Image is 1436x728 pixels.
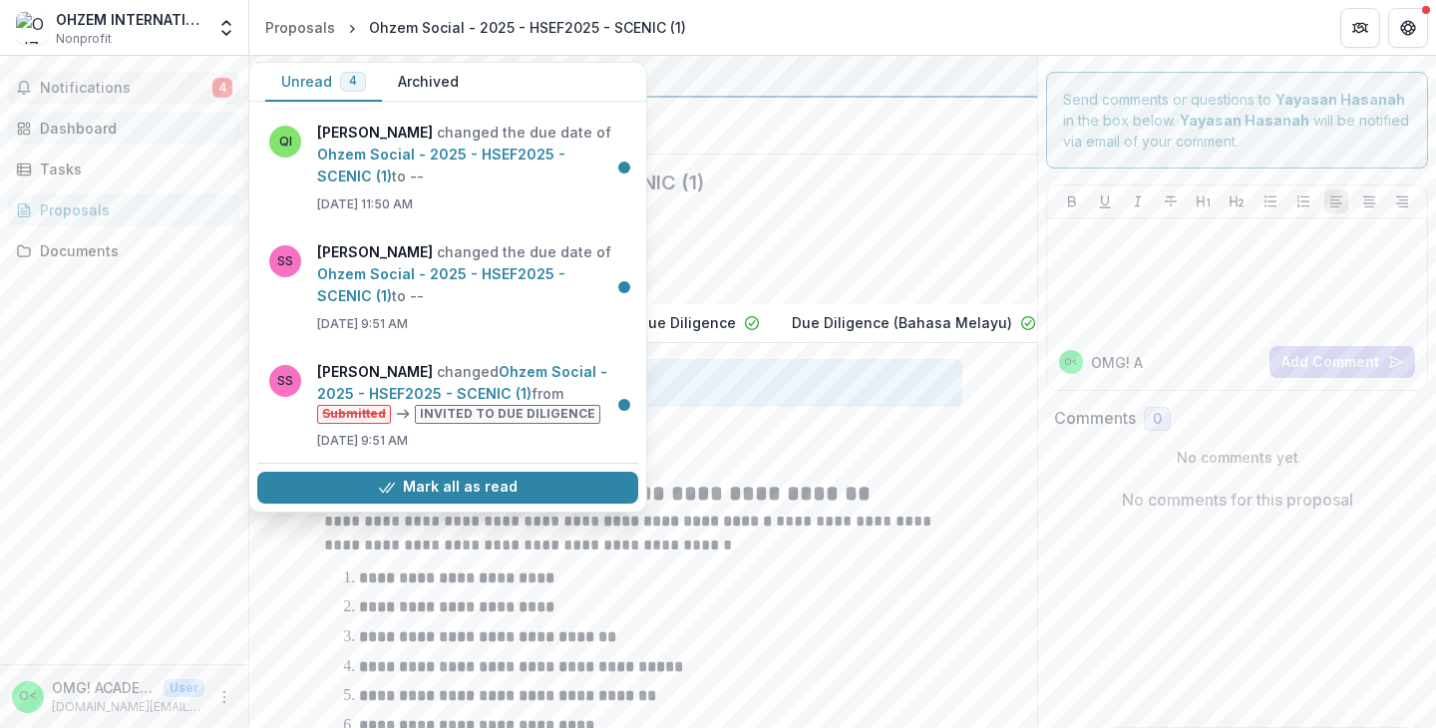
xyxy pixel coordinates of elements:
div: OHZEM INTERNATIONAL [56,9,204,30]
button: Open entity switcher [212,8,240,48]
p: [DOMAIN_NAME][EMAIL_ADDRESS][DOMAIN_NAME] [52,698,204,716]
button: Add Comment [1269,346,1415,378]
button: Notifications4 [8,72,240,104]
div: OMG! ACADEMY <omgbki.academy@gmail.com> [1064,357,1078,367]
p: changed from [317,361,626,424]
p: User [164,679,204,697]
div: Proposals [265,17,335,38]
a: Ohzem Social - 2025 - HSEF2025 - SCENIC (1) [317,265,565,304]
img: OHZEM INTERNATIONAL [16,12,48,44]
p: OMG! ACADEMY <[DOMAIN_NAME][EMAIL_ADDRESS][DOMAIN_NAME]> [52,677,156,698]
button: Align Left [1324,189,1348,213]
h2: Comments [1054,409,1136,428]
button: Mark all as read [257,472,638,504]
button: Strike [1159,189,1183,213]
div: Dashboard [40,118,224,139]
button: Archived [382,63,475,102]
p: changed the due date of to -- [317,241,626,307]
button: Underline [1093,189,1117,213]
span: 4 [349,74,357,88]
div: OMG! ACADEMY <omgbki.academy@gmail.com> [19,690,37,703]
div: Proposals [40,199,224,220]
a: Tasks [8,153,240,185]
p: Due Diligence [638,312,736,333]
button: Ordered List [1291,189,1315,213]
button: More [212,685,236,709]
nav: breadcrumb [257,13,694,42]
span: Notifications [40,80,212,97]
div: Ohzem Social - 2025 - HSEF2025 - SCENIC (1) [369,17,686,38]
span: 0 [1153,411,1162,428]
button: Heading 2 [1225,189,1249,213]
button: Italicize [1126,189,1150,213]
button: Unread [265,63,382,102]
p: changed the due date of to -- [317,122,626,187]
a: Documents [8,234,240,267]
strong: Yayasan Hasanah [1180,112,1309,129]
a: Ohzem Social - 2025 - HSEF2025 - SCENIC (1) [317,146,565,184]
a: Proposals [8,193,240,226]
p: No comments for this proposal [1122,488,1353,512]
button: Partners [1340,8,1380,48]
p: No comments yet [1054,447,1420,468]
button: Heading 1 [1192,189,1216,213]
p: Due Diligence (Bahasa Melayu) [792,312,1012,333]
span: 4 [212,78,232,98]
button: Bold [1060,189,1084,213]
button: Align Center [1357,189,1381,213]
div: Tasks [40,159,224,180]
a: Ohzem Social - 2025 - HSEF2025 - SCENIC (1) [317,363,607,402]
div: Documents [40,240,224,261]
p: OMG! A [1091,352,1143,373]
a: Dashboard [8,112,240,145]
strong: Yayasan Hasanah [1275,91,1405,108]
span: Nonprofit [56,30,112,48]
button: Align Right [1390,189,1414,213]
button: Get Help [1388,8,1428,48]
button: Bullet List [1258,189,1282,213]
a: Proposals [257,13,343,42]
div: Send comments or questions to in the box below. will be notified via email of your comment. [1046,72,1428,169]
